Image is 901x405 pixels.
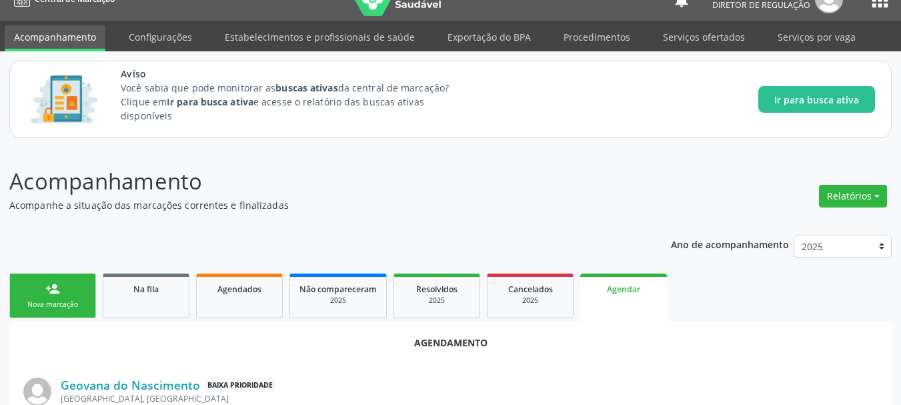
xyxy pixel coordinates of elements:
[758,86,875,113] button: Ir para busca ativa
[217,284,261,295] span: Agendados
[299,296,377,306] div: 2025
[299,284,377,295] span: Não compareceram
[26,69,102,129] img: Imagem de CalloutCard
[133,284,159,295] span: Na fila
[508,284,553,295] span: Cancelados
[5,25,105,51] a: Acompanhamento
[768,25,865,49] a: Serviços por vaga
[554,25,640,49] a: Procedimentos
[819,185,887,208] button: Relatórios
[416,284,458,295] span: Resolvidos
[671,236,789,252] p: Ano de acompanhamento
[119,25,201,49] a: Configurações
[497,296,564,306] div: 2025
[774,93,859,107] span: Ir para busca ativa
[275,81,337,94] strong: buscas ativas
[438,25,540,49] a: Exportação do BPA
[215,25,424,49] a: Estabelecimentos e profissionais de saúde
[121,81,474,123] p: Você sabia que pode monitorar as da central de marcação? Clique em e acesse o relatório das busca...
[121,67,474,81] span: Aviso
[9,165,627,198] p: Acompanhamento
[654,25,754,49] a: Serviços ofertados
[607,284,640,295] span: Agendar
[19,300,86,310] div: Nova marcação
[9,198,627,212] p: Acompanhe a situação das marcações correntes e finalizadas
[205,378,275,392] span: Baixa Prioridade
[167,95,253,108] strong: Ir para busca ativa
[403,296,470,306] div: 2025
[45,282,60,296] div: person_add
[61,393,878,404] div: [GEOGRAPHIC_DATA], [GEOGRAPHIC_DATA]
[61,378,200,392] a: Geovana do Nascimento
[23,336,878,350] div: Agendamento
